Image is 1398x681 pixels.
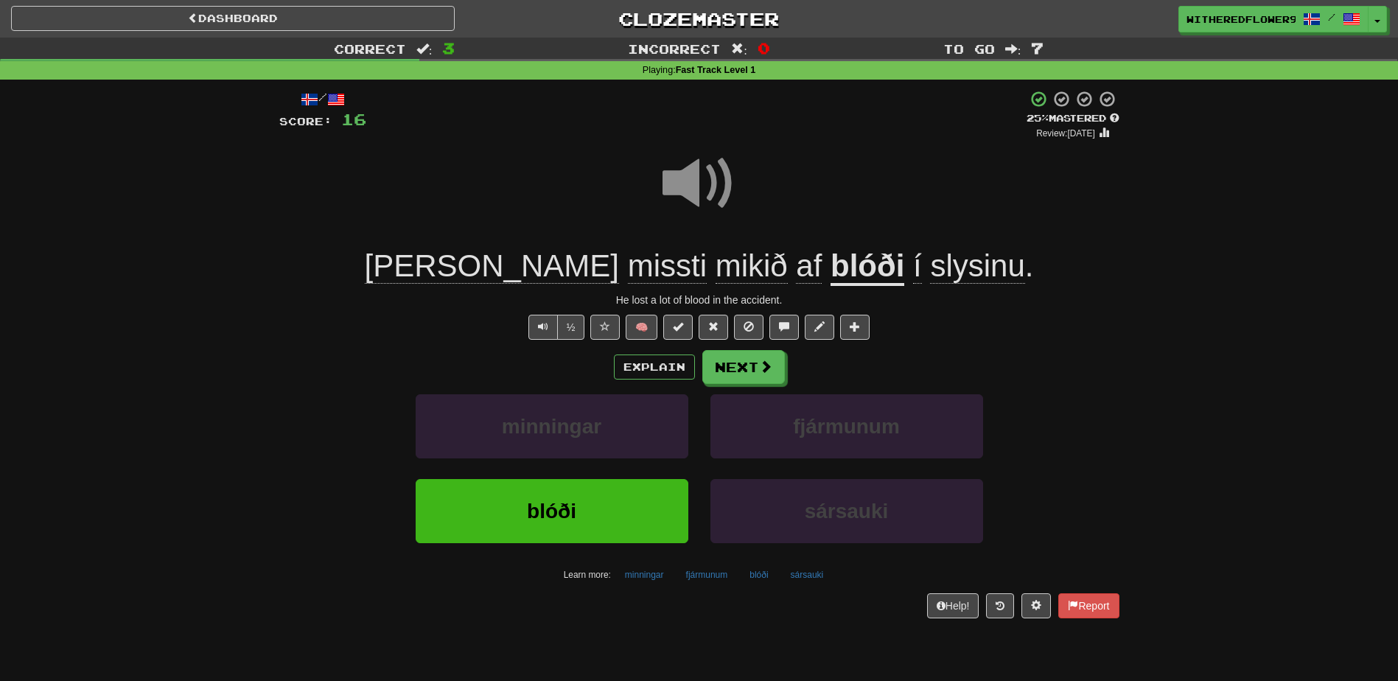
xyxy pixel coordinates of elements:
span: slysinu [930,248,1024,284]
button: minningar [617,564,672,586]
a: Clozemaster [477,6,920,32]
span: blóði [527,500,576,523]
span: af [796,248,822,284]
button: Favorite sentence (alt+f) [590,315,620,340]
button: Help! [927,593,979,618]
button: fjármunum [710,394,983,458]
span: : [731,43,747,55]
button: Next [702,350,785,384]
div: Mastered [1027,112,1119,125]
span: 7 [1031,39,1044,57]
button: sársauki [783,564,832,586]
a: WitheredFlower9332 / [1178,6,1369,32]
small: Review: [DATE] [1036,128,1095,139]
span: [PERSON_NAME] [365,248,619,284]
span: sársauki [805,500,889,523]
span: Score: [279,115,332,128]
span: To go [943,41,995,56]
span: Correct [334,41,406,56]
span: 25 % [1027,112,1049,124]
span: / [1328,12,1335,22]
div: Text-to-speech controls [525,315,585,340]
span: fjármunum [793,415,900,438]
span: í [913,248,922,284]
button: Ignore sentence (alt+i) [734,315,763,340]
span: 0 [758,39,770,57]
u: blóði [831,248,904,286]
button: 🧠 [626,315,657,340]
button: Reset to 0% Mastered (alt+r) [699,315,728,340]
strong: Fast Track Level 1 [676,65,756,75]
button: Add to collection (alt+a) [840,315,870,340]
span: : [1005,43,1021,55]
small: Learn more: [564,570,611,580]
span: WitheredFlower9332 [1186,13,1296,26]
button: blóði [741,564,776,586]
button: Edit sentence (alt+d) [805,315,834,340]
button: Report [1058,593,1119,618]
button: minningar [416,394,688,458]
button: Play sentence audio (ctl+space) [528,315,558,340]
button: Set this sentence to 100% Mastered (alt+m) [663,315,693,340]
span: minningar [502,415,601,438]
button: fjármunum [678,564,736,586]
span: missti [628,248,707,284]
span: : [416,43,433,55]
div: / [279,90,366,108]
span: 16 [341,110,366,128]
button: Discuss sentence (alt+u) [769,315,799,340]
span: Incorrect [628,41,721,56]
button: sársauki [710,479,983,543]
div: He lost a lot of blood in the accident. [279,293,1119,307]
button: blóði [416,479,688,543]
span: mikið [716,248,788,284]
button: Explain [614,355,695,380]
button: Round history (alt+y) [986,593,1014,618]
a: Dashboard [11,6,455,31]
button: ½ [557,315,585,340]
span: . [904,248,1033,284]
span: 3 [442,39,455,57]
